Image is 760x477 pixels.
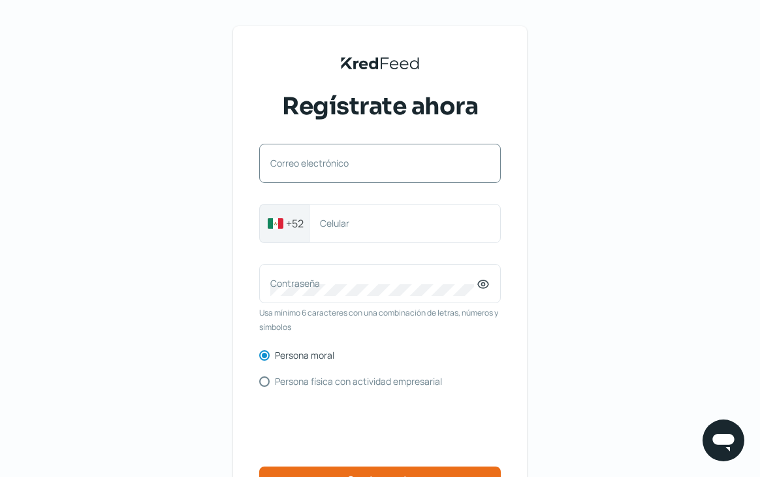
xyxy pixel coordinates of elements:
[282,90,478,123] span: Regístrate ahora
[275,377,442,386] label: Persona física con actividad empresarial
[275,351,334,360] label: Persona moral
[270,157,477,169] label: Correo electrónico
[281,403,479,453] iframe: reCAPTCHA
[286,216,304,231] span: +52
[320,217,477,229] label: Celular
[710,427,736,453] img: chatIcon
[259,306,501,334] span: Usa mínimo 6 caracteres con una combinación de letras, números y símbolos
[270,277,477,289] label: Contraseña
